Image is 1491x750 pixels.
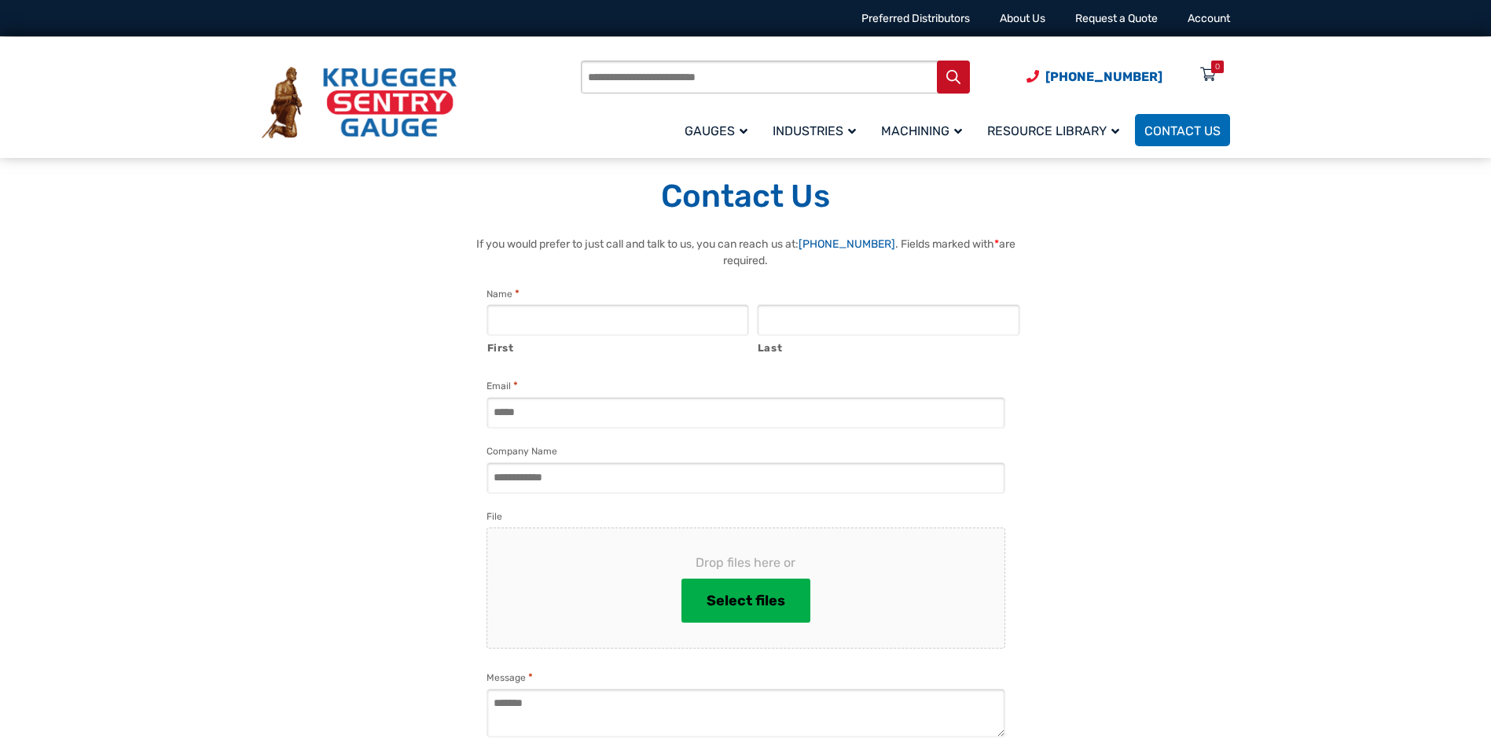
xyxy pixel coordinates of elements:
span: Drop files here or [512,553,979,572]
p: If you would prefer to just call and talk to us, you can reach us at: . Fields marked with are re... [471,236,1021,269]
label: Company Name [487,443,557,459]
span: Industries [773,123,856,138]
a: Contact Us [1135,114,1230,146]
label: File [487,509,502,524]
a: Machining [872,112,978,149]
img: Krueger Sentry Gauge [262,67,457,139]
span: Gauges [685,123,747,138]
a: Request a Quote [1075,12,1158,25]
a: Gauges [675,112,763,149]
div: 0 [1215,61,1220,73]
span: [PHONE_NUMBER] [1045,69,1162,84]
a: About Us [1000,12,1045,25]
span: Resource Library [987,123,1119,138]
h1: Contact Us [262,177,1230,216]
a: Account [1188,12,1230,25]
label: Email [487,378,518,394]
a: Preferred Distributors [861,12,970,25]
label: Message [487,670,533,686]
label: Last [758,336,1020,356]
button: select files, file [681,579,810,623]
a: [PHONE_NUMBER] [799,237,895,251]
a: Industries [763,112,872,149]
span: Contact Us [1144,123,1221,138]
label: First [487,336,750,356]
legend: Name [487,286,520,302]
a: Resource Library [978,112,1135,149]
span: Machining [881,123,962,138]
a: Phone Number (920) 434-8860 [1026,67,1162,86]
